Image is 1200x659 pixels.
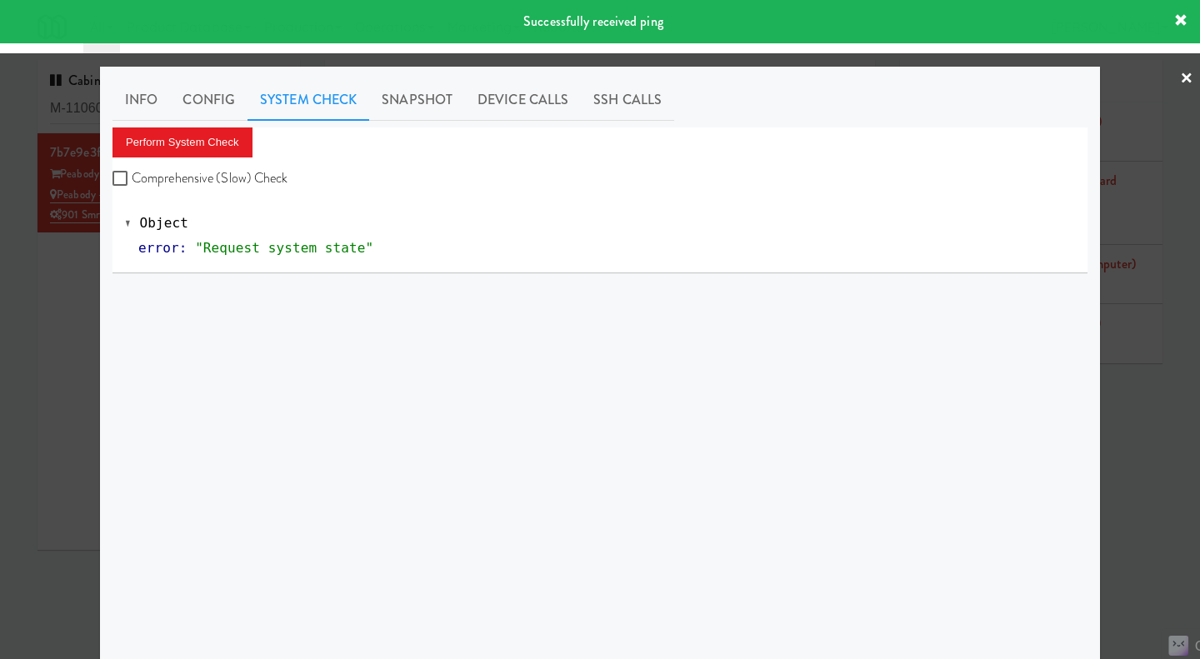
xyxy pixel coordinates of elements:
span: : [179,240,187,256]
a: Info [112,79,170,121]
a: Config [170,79,247,121]
a: SSH Calls [581,79,674,121]
button: Perform System Check [112,127,252,157]
a: System Check [247,79,369,121]
label: Comprehensive (Slow) Check [112,166,288,191]
a: × [1180,53,1193,105]
span: error [138,240,179,256]
span: Successfully received ping [523,12,663,31]
a: Device Calls [465,79,581,121]
a: Snapshot [369,79,465,121]
span: "Request system state" [195,240,373,256]
span: Object [140,215,188,231]
input: Comprehensive (Slow) Check [112,172,132,186]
